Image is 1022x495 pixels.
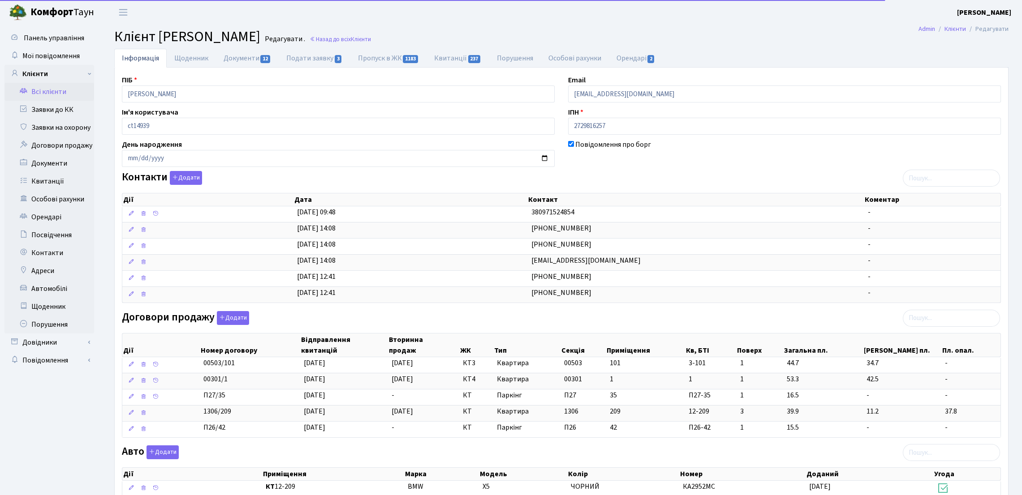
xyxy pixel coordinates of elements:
[531,288,591,298] span: [PHONE_NUMBER]
[479,468,567,480] th: Модель
[783,333,863,357] th: Загальна пл.
[564,406,578,416] span: 1306
[905,20,1022,38] nav: breadcrumb
[216,49,279,68] a: Документи
[903,444,1000,461] input: Пошук...
[392,406,413,416] span: [DATE]
[147,445,179,459] button: Авто
[497,358,557,368] span: Квартира
[122,171,202,185] label: Контакти
[564,422,576,432] span: П26
[919,24,935,34] a: Admin
[787,422,859,433] span: 15.5
[4,333,94,351] a: Довідники
[463,406,490,417] span: КТ
[564,358,582,368] span: 00503
[297,207,336,217] span: [DATE] 09:48
[112,5,134,20] button: Переключити навігацію
[215,309,249,325] a: Додати
[867,374,938,384] span: 42.5
[864,193,1000,206] th: Коментар
[903,310,1000,327] input: Пошук...
[933,468,1000,480] th: Угода
[945,406,997,417] span: 37.8
[4,280,94,298] a: Автомобілі
[122,107,178,118] label: Ім'я користувача
[203,406,231,416] span: 1306/209
[868,239,871,249] span: -
[787,374,859,384] span: 53.3
[957,8,1011,17] b: [PERSON_NAME]
[279,49,350,68] a: Подати заявку
[351,35,371,43] span: Клієнти
[945,422,997,433] span: -
[4,83,94,101] a: Всі клієнти
[4,154,94,172] a: Документи
[4,351,94,369] a: Повідомлення
[122,333,200,357] th: Дії
[868,288,871,298] span: -
[610,422,617,432] span: 42
[122,139,182,150] label: День народження
[203,390,225,400] span: П27/35
[266,482,401,492] span: 12-209
[260,55,270,63] span: 12
[30,5,94,20] span: Таун
[170,171,202,185] button: Контакти
[867,422,938,433] span: -
[217,311,249,325] button: Договори продажу
[863,333,941,357] th: [PERSON_NAME] пл.
[497,374,557,384] span: Квартира
[144,444,179,460] a: Додати
[297,272,336,282] span: [DATE] 12:41
[122,445,179,459] label: Авто
[867,390,938,401] span: -
[463,390,490,401] span: КТ
[957,7,1011,18] a: [PERSON_NAME]
[944,24,966,34] a: Клієнти
[388,333,459,357] th: Вторинна продаж
[24,33,84,43] span: Панель управління
[4,47,94,65] a: Мої повідомлення
[564,390,576,400] span: П27
[4,262,94,280] a: Адреси
[740,422,780,433] span: 1
[561,333,606,357] th: Секція
[868,272,871,282] span: -
[531,223,591,233] span: [PHONE_NUMBER]
[945,358,997,368] span: -
[4,101,94,119] a: Заявки до КК
[689,390,733,401] span: П27-35
[497,406,557,417] span: Квартира
[740,358,780,368] span: 1
[304,358,325,368] span: [DATE]
[868,223,871,233] span: -
[304,390,325,400] span: [DATE]
[493,333,561,357] th: Тип
[867,406,938,417] span: 11.2
[4,208,94,226] a: Орендарі
[304,422,325,432] span: [DATE]
[468,55,481,63] span: 237
[609,49,663,68] a: Орендарі
[122,193,293,206] th: Дії
[527,193,864,206] th: Контакт
[966,24,1009,34] li: Редагувати
[167,49,216,68] a: Щоденник
[459,333,493,357] th: ЖК
[392,422,394,432] span: -
[403,55,418,63] span: 1183
[567,468,679,480] th: Колір
[809,482,831,491] span: [DATE]
[806,468,933,480] th: Доданий
[945,390,997,401] span: -
[867,358,938,368] span: 34.7
[903,170,1000,187] input: Пошук...
[262,468,405,480] th: Приміщення
[310,35,371,43] a: Назад до всіхКлієнти
[941,333,1000,357] th: Пл. опал.
[497,422,557,433] span: Паркінг
[736,333,783,357] th: Поверх
[114,26,260,47] span: Клієнт [PERSON_NAME]
[740,406,780,417] span: 3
